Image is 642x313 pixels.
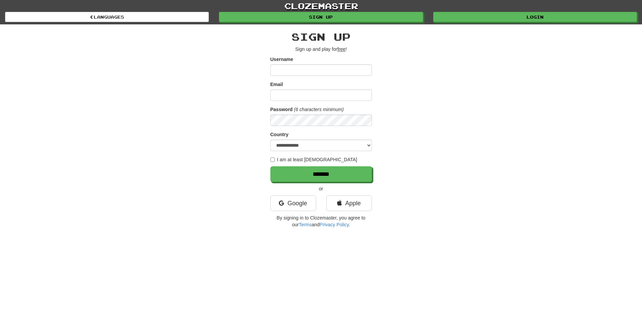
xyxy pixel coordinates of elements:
[270,185,372,192] p: or
[433,12,637,22] a: Login
[270,158,275,162] input: I am at least [DEMOGRAPHIC_DATA]
[294,107,344,112] em: (6 characters minimum)
[326,195,372,211] a: Apple
[5,12,209,22] a: Languages
[270,81,283,88] label: Email
[219,12,423,22] a: Sign up
[270,56,293,63] label: Username
[270,106,293,113] label: Password
[299,222,312,227] a: Terms
[270,31,372,42] h2: Sign up
[270,131,289,138] label: Country
[337,46,346,52] u: free
[270,214,372,228] p: By signing in to Clozemaster, you agree to our and .
[319,222,349,227] a: Privacy Policy
[270,46,372,53] p: Sign up and play for !
[270,156,357,163] label: I am at least [DEMOGRAPHIC_DATA]
[270,195,316,211] a: Google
